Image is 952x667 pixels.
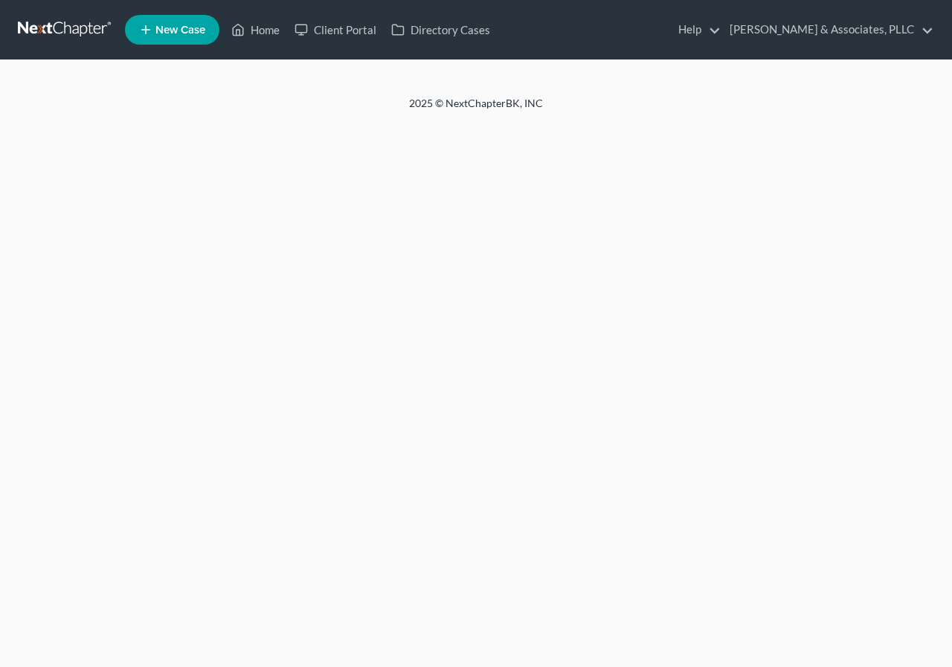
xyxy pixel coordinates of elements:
[287,16,384,43] a: Client Portal
[224,16,287,43] a: Home
[671,16,721,43] a: Help
[52,96,900,123] div: 2025 © NextChapterBK, INC
[384,16,498,43] a: Directory Cases
[125,15,219,45] new-legal-case-button: New Case
[722,16,933,43] a: [PERSON_NAME] & Associates, PLLC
